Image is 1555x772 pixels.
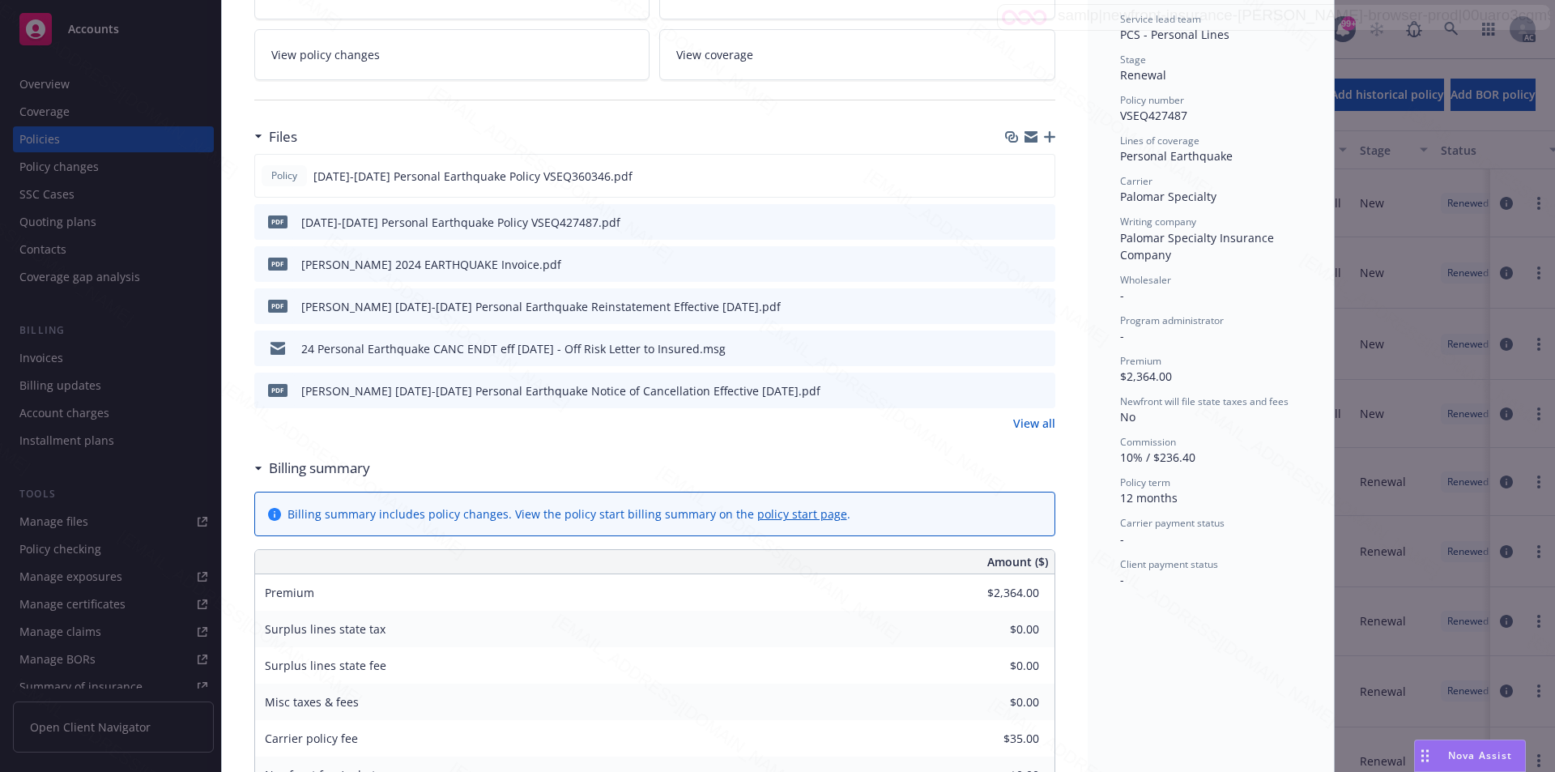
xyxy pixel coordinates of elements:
[1448,749,1512,762] span: Nova Assist
[1120,516,1225,530] span: Carrier payment status
[268,300,288,312] span: pdf
[301,382,820,399] div: [PERSON_NAME] [DATE]-[DATE] Personal Earthquake Notice of Cancellation Effective [DATE].pdf
[659,29,1055,80] a: View coverage
[1120,215,1196,228] span: Writing company
[288,505,850,522] div: Billing summary includes policy changes. View the policy start billing summary on the .
[1120,328,1124,343] span: -
[301,214,620,231] div: [DATE]-[DATE] Personal Earthquake Policy VSEQ427487.pdf
[1120,93,1184,107] span: Policy number
[265,694,359,710] span: Misc taxes & fees
[1120,409,1135,424] span: No
[313,168,633,185] span: [DATE]-[DATE] Personal Earthquake Policy VSEQ360346.pdf
[676,46,753,63] span: View coverage
[265,585,314,600] span: Premium
[271,46,380,63] span: View policy changes
[1120,12,1201,26] span: Service lead team
[1120,230,1277,262] span: Palomar Specialty Insurance Company
[254,29,650,80] a: View policy changes
[1120,313,1224,327] span: Program administrator
[1120,53,1146,66] span: Stage
[1120,369,1172,384] span: $2,364.00
[944,727,1049,751] input: 0.00
[268,168,300,183] span: Policy
[265,621,386,637] span: Surplus lines state tax
[268,384,288,396] span: pdf
[1415,740,1435,771] div: Drag to move
[1120,273,1171,287] span: Wholesaler
[1034,340,1049,357] button: preview file
[254,126,297,147] div: Files
[1120,134,1199,147] span: Lines of coverage
[301,256,561,273] div: [PERSON_NAME] 2024 EARTHQUAKE Invoice.pdf
[1033,168,1048,185] button: preview file
[944,690,1049,714] input: 0.00
[1120,27,1229,42] span: PCS - Personal Lines
[757,506,847,522] a: policy start page
[301,340,726,357] div: 24 Personal Earthquake CANC ENDT eff [DATE] - Off Risk Letter to Insured.msg
[1008,214,1021,231] button: download file
[1120,147,1302,164] div: Personal Earthquake
[269,458,370,479] h3: Billing summary
[1120,557,1218,571] span: Client payment status
[1008,256,1021,273] button: download file
[1120,189,1216,204] span: Palomar Specialty
[1013,415,1055,432] a: View all
[1034,298,1049,315] button: preview file
[1034,256,1049,273] button: preview file
[265,658,386,673] span: Surplus lines state fee
[1120,476,1170,489] span: Policy term
[269,126,297,147] h3: Files
[1120,108,1187,123] span: VSEQ427487
[1008,298,1021,315] button: download file
[1034,214,1049,231] button: preview file
[1120,174,1152,188] span: Carrier
[254,458,370,479] div: Billing summary
[1120,531,1124,547] span: -
[268,258,288,270] span: pdf
[268,215,288,228] span: pdf
[987,553,1048,570] span: Amount ($)
[944,617,1049,642] input: 0.00
[1120,490,1178,505] span: 12 months
[301,298,781,315] div: [PERSON_NAME] [DATE]-[DATE] Personal Earthquake Reinstatement Effective [DATE].pdf
[944,654,1049,678] input: 0.00
[1008,340,1021,357] button: download file
[1008,382,1021,399] button: download file
[1120,354,1161,368] span: Premium
[1120,395,1289,408] span: Newfront will file state taxes and fees
[265,731,358,746] span: Carrier policy fee
[1034,382,1049,399] button: preview file
[1120,288,1124,303] span: -
[1414,740,1526,772] button: Nova Assist
[1120,67,1166,83] span: Renewal
[1008,168,1020,185] button: download file
[944,581,1049,605] input: 0.00
[1120,435,1176,449] span: Commission
[1120,572,1124,587] span: -
[1120,450,1195,465] span: 10% / $236.40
